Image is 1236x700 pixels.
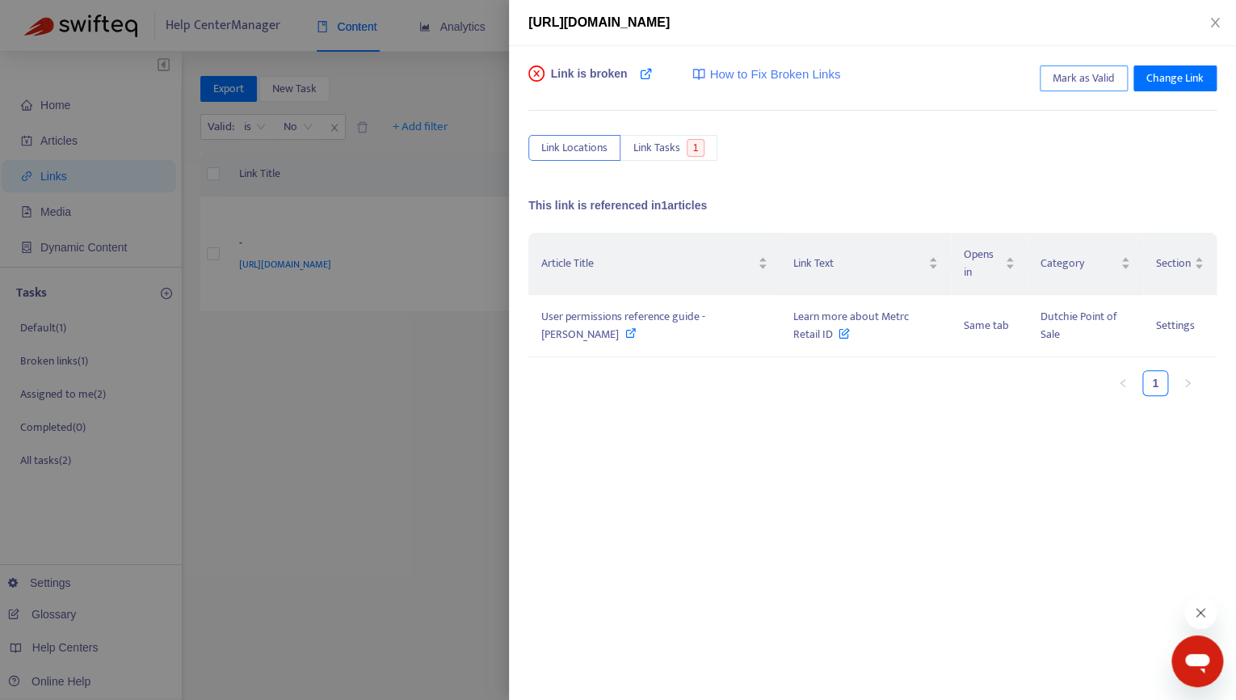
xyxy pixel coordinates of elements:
span: close-circle [528,65,544,82]
span: Dutchie Point of Sale [1041,307,1117,344]
span: Category [1041,255,1117,272]
button: right [1175,370,1200,396]
span: left [1118,378,1128,388]
span: Learn more about Metrc Retail ID [793,307,909,344]
span: close [1209,16,1221,29]
th: Section [1143,233,1217,295]
button: left [1110,370,1136,396]
span: Change Link [1146,70,1204,87]
li: Next Page [1175,370,1200,396]
button: Link Locations [528,135,620,161]
a: 1 [1143,371,1167,395]
span: Settings [1156,316,1195,335]
span: Section [1156,255,1191,272]
span: Link Text [793,255,925,272]
span: [URL][DOMAIN_NAME] [528,15,670,29]
span: How to Fix Broken Links [709,65,840,84]
span: Link Locations [541,139,607,157]
button: Link Tasks1 [620,135,717,161]
li: 1 [1142,370,1168,396]
li: Previous Page [1110,370,1136,396]
th: Link Text [780,233,951,295]
span: Link Tasks [633,139,680,157]
th: Article Title [528,233,780,295]
iframe: Button to launch messaging window [1171,635,1223,687]
span: 1 [687,139,705,157]
button: Mark as Valid [1040,65,1128,91]
button: Change Link [1133,65,1217,91]
span: This link is referenced in 1 articles [528,199,707,212]
span: Opens in [964,246,1002,281]
th: Opens in [951,233,1028,295]
span: Article Title [541,255,755,272]
span: Mark as Valid [1053,70,1115,87]
a: How to Fix Broken Links [692,65,840,84]
iframe: Close message [1184,597,1217,629]
img: image-link [692,68,705,81]
span: right [1183,378,1192,388]
span: User permissions reference guide - [PERSON_NAME] [541,307,705,344]
button: Close [1204,15,1226,31]
span: Link is broken [551,65,628,98]
span: Same tab [964,316,1009,335]
th: Category [1028,233,1143,295]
